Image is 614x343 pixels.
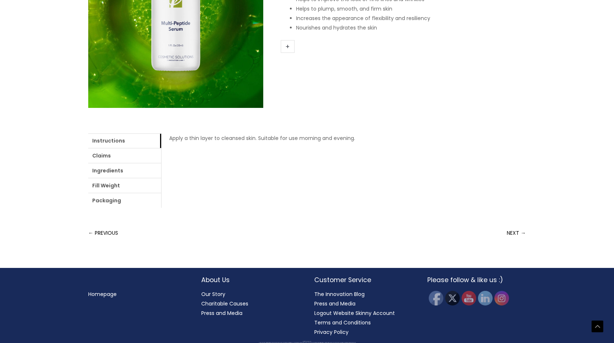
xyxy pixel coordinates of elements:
[307,341,311,342] span: Cosmetic Solutions
[314,300,355,307] a: Press and Media
[445,291,460,305] img: Twitter
[201,289,300,318] nav: About Us
[88,193,161,208] a: Packaging
[507,226,526,240] a: NEXT →
[13,341,601,342] div: Copyright © 2025
[314,289,413,337] nav: Customer Service
[201,275,300,285] h2: About Us
[427,275,526,285] h2: Please follow & like us :)
[296,13,526,23] li: Increases the appearance of flexibility and resiliency ​
[169,133,518,143] p: Apply a thin layer to cleansed skin. Suitable for use morning and evening.
[296,23,526,32] li: Nourishes and hydrates the skin
[88,289,187,299] nav: Menu
[88,133,161,148] a: Instructions
[314,319,371,326] a: Terms and Conditions
[429,291,443,305] img: Facebook
[88,148,161,163] a: Claims
[296,4,526,13] li: Helps to plump, smooth, and firm skin
[88,291,117,298] a: Homepage
[314,328,349,336] a: Privacy Policy
[13,342,601,343] div: All material on this Website, including design, text, images, logos and sounds, are owned by Cosm...
[201,291,225,298] a: Our Story
[88,226,118,240] a: ← PREVIOUS
[314,291,365,298] a: The Innovation Blog
[88,178,161,193] a: Fill Weight
[281,40,295,53] a: +
[314,309,395,317] a: Logout Website Skinny Account
[201,309,242,317] a: Press and Media
[201,300,248,307] a: Charitable Causes
[314,275,413,285] h2: Customer Service
[88,163,161,178] a: Ingredients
